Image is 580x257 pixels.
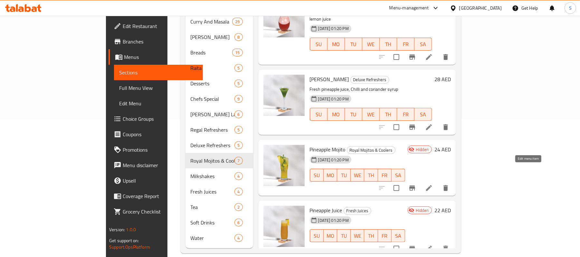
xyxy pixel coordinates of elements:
[191,64,235,72] span: Raita
[123,161,198,169] span: Menu disclaimer
[234,157,242,165] div: items
[382,110,395,119] span: TH
[185,14,253,29] div: Curry And Masala29
[123,22,198,30] span: Edit Restaurant
[316,217,351,224] span: [DATE] 01:20 PM
[185,91,253,107] div: Chefs Special9
[109,236,139,245] span: Get support on:
[191,49,233,56] div: Breads
[337,229,351,242] button: TU
[310,74,349,84] span: [PERSON_NAME]
[380,38,397,51] button: TH
[185,230,253,246] div: Water4
[313,231,321,241] span: SU
[310,205,342,215] span: Pineapple Juice
[235,142,242,148] span: 5
[109,49,203,65] a: Menus
[191,157,235,165] div: Royal Mojitos & Coolers
[413,147,432,153] span: Hidden
[234,126,242,134] div: items
[235,158,242,164] span: 7
[345,38,362,51] button: TU
[191,141,235,149] span: Deluxe Refreshers
[438,49,453,65] button: delete
[404,119,420,135] button: Branch-specific-item
[191,33,235,41] span: [PERSON_NAME]
[191,234,235,242] span: Water
[232,18,242,25] div: items
[123,146,198,154] span: Promotions
[191,172,235,180] div: Milkshakes
[310,85,432,93] p: Fresh pineapple juice, Chilli and coriander syrup
[235,65,242,71] span: 5
[313,40,325,49] span: SU
[438,119,453,135] button: delete
[365,40,377,49] span: WE
[185,184,253,199] div: Fresh Juices4
[109,157,203,173] a: Menu disclaimer
[328,108,345,121] button: MO
[234,234,242,242] div: items
[109,111,203,127] a: Choice Groups
[234,80,242,87] div: items
[344,207,371,214] span: Fresh Juices
[316,157,351,163] span: [DATE] 01:20 PM
[235,173,242,179] span: 4
[310,229,324,242] button: SU
[353,171,362,180] span: WE
[378,229,392,242] button: FR
[351,229,364,242] button: WE
[389,4,429,12] div: Menu-management
[381,171,389,180] span: FR
[347,147,395,154] span: Royal Mojitos & Coolers
[351,169,364,182] button: WE
[191,18,233,25] span: Curry And Masala
[109,34,203,49] a: Branches
[569,5,572,12] span: S
[390,181,403,195] span: Select to update
[109,243,150,251] a: Support.OpsPlatform
[313,110,325,119] span: SU
[310,145,346,154] span: Pineapple Mojito
[367,171,375,180] span: TH
[234,141,242,149] div: items
[123,192,198,200] span: Coverage Report
[364,229,378,242] button: TH
[347,146,395,154] div: Royal Mojitos & Coolers
[328,38,345,51] button: MO
[347,40,360,49] span: TU
[394,231,403,241] span: SA
[362,108,380,121] button: WE
[191,110,235,118] span: [PERSON_NAME] Lassies
[326,231,335,241] span: MO
[392,229,405,242] button: SA
[310,169,324,182] button: SU
[345,108,362,121] button: TU
[404,241,420,256] button: Branch-specific-item
[392,169,405,182] button: SA
[185,60,253,76] div: Raita5
[233,50,242,56] span: 15
[330,40,342,49] span: MO
[234,95,242,103] div: items
[417,40,429,49] span: SA
[109,127,203,142] a: Coupons
[378,169,392,182] button: FR
[425,53,433,61] a: Edit menu item
[350,76,389,84] div: Deluxe Refreshers
[340,171,348,180] span: TU
[234,172,242,180] div: items
[191,33,235,41] div: Basmati Biryani
[109,142,203,157] a: Promotions
[234,188,242,195] div: items
[425,123,433,131] a: Edit menu item
[124,53,198,61] span: Menus
[263,75,305,116] img: Zesty Martini
[400,110,412,119] span: FR
[191,219,235,226] span: Soft Drinks
[191,203,235,211] div: Tea
[380,108,397,121] button: TH
[235,127,242,133] span: 5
